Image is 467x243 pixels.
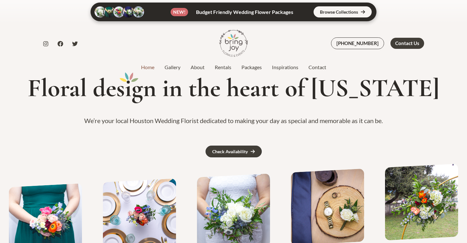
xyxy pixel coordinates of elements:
a: About [186,63,210,71]
a: Rentals [210,63,236,71]
a: Twitter [72,41,78,47]
p: We’re your local Houston Wedding Florist dedicated to making your day as special and memorable as... [8,115,459,127]
a: Contact [303,63,331,71]
a: Inspirations [267,63,303,71]
a: Gallery [159,63,186,71]
a: Packages [236,63,267,71]
div: Check Availability [212,149,248,154]
a: Facebook [58,41,63,47]
a: Home [136,63,159,71]
a: [PHONE_NUMBER] [331,37,384,49]
img: Bring Joy [219,29,248,57]
h1: Floral des gn in the heart of [US_STATE] [8,74,459,102]
a: Contact Us [390,38,424,49]
a: Instagram [43,41,49,47]
nav: Site Navigation [136,62,331,72]
a: Check Availability [206,146,262,157]
mark: i [125,74,132,102]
